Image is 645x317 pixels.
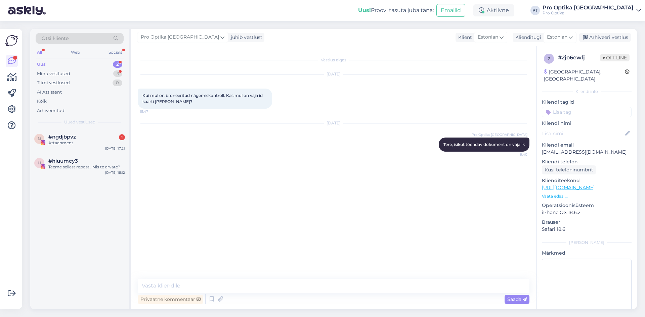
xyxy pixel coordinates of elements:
div: [DATE] [138,71,529,77]
p: Klienditeekond [542,177,632,184]
div: Pro Optika [543,10,634,16]
span: Kui mul on broneeritud nägemiskontroll. Kas mul on vaja id kaarti [PERSON_NAME]? [142,93,264,104]
span: Pro Optika [GEOGRAPHIC_DATA] [141,34,219,41]
span: Saada [507,296,527,302]
span: #hiuumcy3 [48,158,78,164]
b: Uus! [358,7,371,13]
div: juhib vestlust [228,34,262,41]
a: Pro Optika [GEOGRAPHIC_DATA]Pro Optika [543,5,641,16]
span: Tere, isikut tõendav dokument on vajalik [443,142,525,147]
div: 3 [113,70,122,77]
input: Lisa tag [542,107,632,117]
div: Teeme sellest reposti. Mis te arvate? [48,164,125,170]
div: [PERSON_NAME] [542,240,632,246]
p: Kliendi tag'id [542,99,632,106]
div: Arhiveeritud [37,107,64,114]
a: [URL][DOMAIN_NAME] [542,184,595,191]
span: Estonian [547,34,567,41]
div: AI Assistent [37,89,62,96]
button: Emailid [436,4,465,17]
p: Märkmed [542,250,632,257]
div: [DATE] 18:12 [105,170,125,175]
div: 1 [119,134,125,140]
div: Proovi tasuta juba täna: [358,6,434,14]
div: Attachment [48,140,125,146]
div: [DATE] 17:21 [105,146,125,151]
span: 15:47 [140,109,165,114]
p: Operatsioonisüsteem [542,202,632,209]
div: 0 [113,80,122,86]
span: h [38,160,41,165]
span: Estonian [478,34,498,41]
div: Uus [37,61,46,68]
div: Aktiivne [473,4,514,16]
p: Kliendi nimi [542,120,632,127]
p: Safari 18.6 [542,226,632,233]
span: Uued vestlused [64,119,95,125]
p: Brauser [542,219,632,226]
div: All [36,48,43,57]
p: Kliendi telefon [542,158,632,165]
div: Küsi telefoninumbrit [542,165,596,174]
div: Privaatne kommentaar [138,295,203,304]
span: Offline [600,54,630,61]
div: Tiimi vestlused [37,80,70,86]
div: # 2jo6ewlj [558,54,600,62]
div: Minu vestlused [37,70,70,77]
div: [GEOGRAPHIC_DATA], [GEOGRAPHIC_DATA] [544,68,625,83]
span: Otsi kliente [42,35,69,42]
div: Kliendi info [542,89,632,95]
div: Socials [107,48,124,57]
p: Kliendi email [542,142,632,149]
span: 2 [548,56,550,61]
div: 2 [113,61,122,68]
p: [EMAIL_ADDRESS][DOMAIN_NAME] [542,149,632,156]
div: Kõik [37,98,47,105]
img: Askly Logo [5,34,18,47]
div: Pro Optika [GEOGRAPHIC_DATA] [543,5,634,10]
div: PT [530,6,540,15]
span: Pro Optika [GEOGRAPHIC_DATA] [472,132,527,137]
div: Arhiveeri vestlus [579,33,631,42]
input: Lisa nimi [542,130,624,137]
div: Klient [456,34,472,41]
span: #ngdjbpvz [48,134,76,140]
span: n [38,136,41,141]
div: Vestlus algas [138,57,529,63]
span: 9:40 [502,152,527,157]
div: Klienditugi [513,34,541,41]
div: Web [70,48,81,57]
p: iPhone OS 18.6.2 [542,209,632,216]
div: [DATE] [138,120,529,126]
p: Vaata edasi ... [542,193,632,199]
